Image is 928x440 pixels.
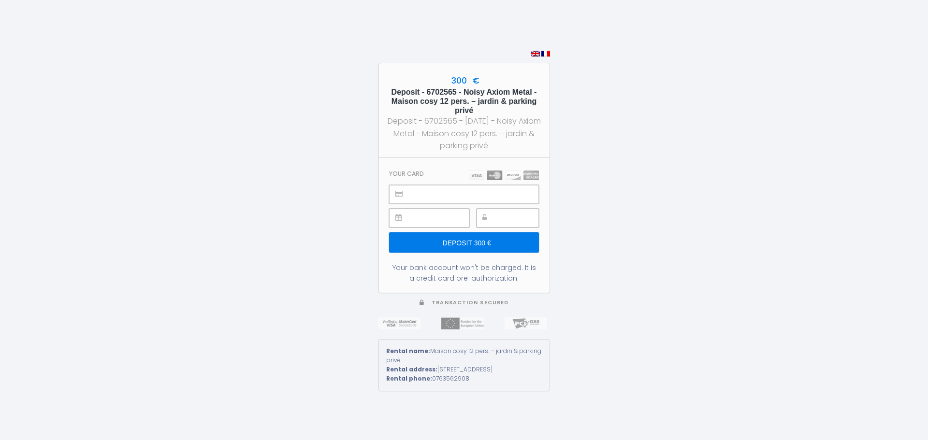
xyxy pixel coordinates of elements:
img: carts.png [469,170,539,180]
span: Transaction secured [432,299,508,306]
h5: Deposit - 6702565 - Noisy Axiom Metal - Maison cosy 12 pers. – jardin & parking privé [388,87,541,115]
div: Your bank account won't be charged. It is a credit card pre-authorization. [389,262,538,284]
iframe: Moldura de introdução de número de cartão seguro [411,185,538,203]
div: Deposit - 6702565 - [DATE] - Noisy Axiom Metal - Maison cosy 12 pers. – jardin & parking privé [388,115,541,151]
img: en.png [531,51,540,57]
strong: Rental name: [386,347,430,355]
div: 0763562908 [386,374,542,383]
input: Deposit 300 € [389,232,538,253]
div: [STREET_ADDRESS] [386,365,542,374]
span: 300 € [449,75,479,86]
h3: Your card [389,170,424,177]
strong: Rental address: [386,365,437,373]
iframe: Moldura de introdução de CVC segura [498,209,538,227]
strong: Rental phone: [386,374,432,383]
img: fr.png [541,51,550,57]
iframe: Moldura de introdução de data de validade segura [411,209,468,227]
div: Maison cosy 12 pers. – jardin & parking privé [386,347,542,365]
